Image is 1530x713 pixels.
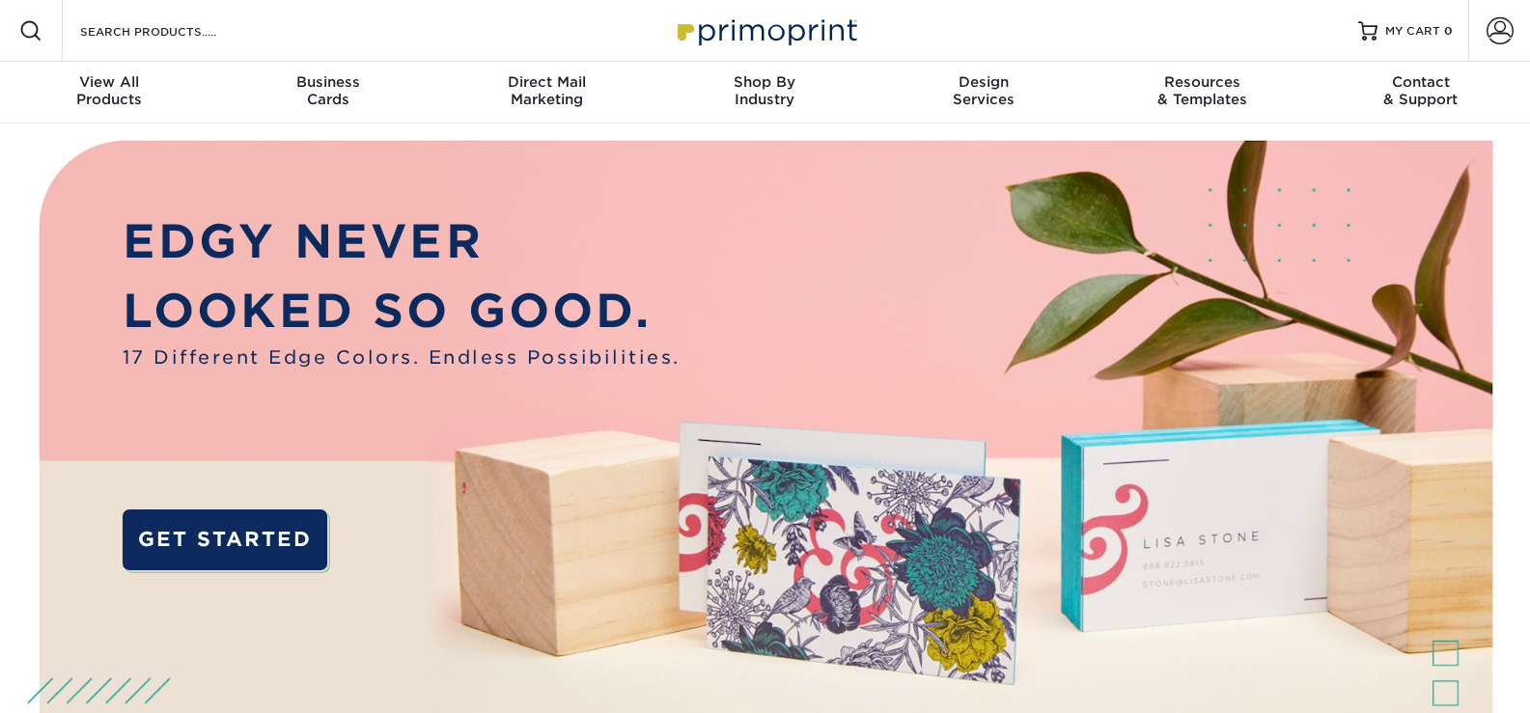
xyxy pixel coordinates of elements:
[1312,62,1530,123] a: Contact& Support
[1093,73,1311,108] div: & Templates
[123,344,681,372] span: 17 Different Edge Colors. Endless Possibilities.
[1312,73,1530,108] div: & Support
[1093,73,1311,91] span: Resources
[655,62,874,123] a: Shop ByIndustry
[437,73,655,91] span: Direct Mail
[123,509,327,570] a: GET STARTED
[1093,62,1311,123] a: Resources& Templates
[218,62,436,123] a: BusinessCards
[123,276,681,344] p: LOOKED SO GOOD.
[655,73,874,108] div: Industry
[875,73,1093,108] div: Services
[1312,73,1530,91] span: Contact
[875,62,1093,123] a: DesignServices
[218,73,436,91] span: Business
[218,73,436,108] div: Cards
[1385,23,1440,40] span: MY CART
[875,73,1093,91] span: Design
[78,19,266,42] input: SEARCH PRODUCTS.....
[437,73,655,108] div: Marketing
[437,62,655,123] a: Direct MailMarketing
[123,206,681,275] p: EDGY NEVER
[655,73,874,91] span: Shop By
[669,10,862,51] img: Primoprint
[1444,24,1453,38] span: 0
